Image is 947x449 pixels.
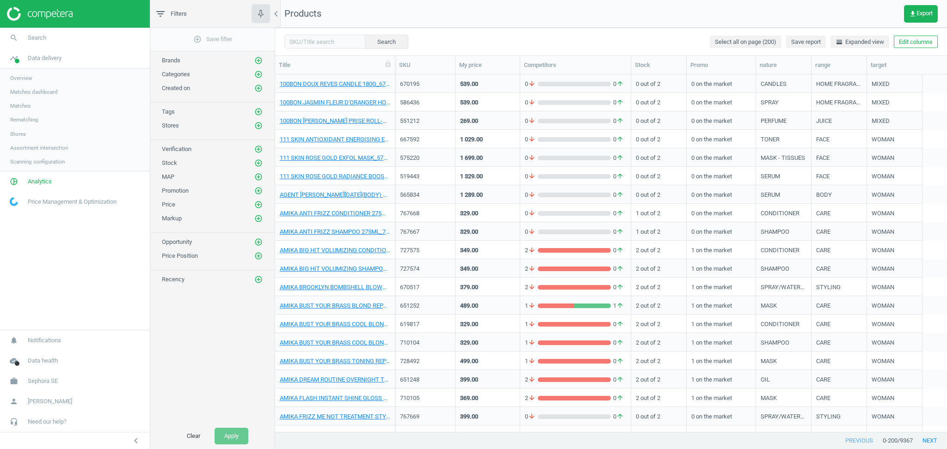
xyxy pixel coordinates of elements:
i: add_circle_outline [254,84,263,92]
div: HOME FRAGRANCE [816,80,862,91]
div: CARE [816,209,830,221]
div: CARE [816,320,830,332]
span: Data health [28,357,58,365]
i: add_circle_outline [254,187,263,195]
a: AMIKA BIG HIT VOLUMIZING CONDITIONER 275ML_727575-VOLUMIZING CONDITIONER 275ML [280,246,390,255]
i: arrow_downward [528,172,535,181]
div: CARE [816,265,830,276]
i: cloud_done [5,352,23,370]
span: Markup [162,215,182,222]
span: 0 [611,80,626,88]
span: Search [28,34,46,42]
i: arrow_upward [616,246,624,255]
div: Promo [690,61,752,69]
div: PERFUME [761,117,787,128]
span: Categories [162,71,190,78]
div: SHAMPOO [761,228,789,239]
div: 1 on the market [691,260,751,276]
div: WOMAN [872,302,894,313]
div: range [815,61,863,69]
span: [PERSON_NAME] [28,397,72,406]
button: horizontal_splitExpanded view [830,36,889,49]
span: Opportunity [162,238,192,245]
div: WOMAN [872,339,894,350]
button: chevron_left [124,435,148,447]
i: arrow_upward [616,302,624,310]
div: 667592 [400,135,450,144]
div: CONDITIONER [761,209,799,221]
i: arrow_downward [528,80,535,88]
div: CARE [816,357,830,369]
div: WOMAN [872,154,894,165]
i: arrow_downward [528,209,535,218]
div: 727575 [400,246,450,255]
div: 519443 [400,172,450,181]
i: arrow_upward [616,265,624,273]
span: 0 [525,117,538,125]
button: Search [365,35,408,49]
div: 329.00 [460,320,478,328]
div: 1 329.00 [460,172,483,181]
i: arrow_upward [616,191,624,199]
div: 539.00 [460,80,478,88]
div: 0 out of 2 [636,131,682,147]
button: add_circle_outline [254,84,263,93]
i: horizontal_split [836,38,843,46]
span: Stores [10,130,26,138]
i: arrow_upward [616,135,624,144]
button: Clear [177,428,210,444]
div: TONER [761,135,780,147]
i: arrow_downward [528,357,535,365]
div: CARE [816,339,830,350]
div: 727574 [400,265,450,273]
span: 0 [611,357,626,365]
div: 0 on the market [691,149,751,165]
span: Matches dashboard [10,88,58,96]
a: 111 SKIN ANTIOXIDANT ENERGISING ESSENCE 100ML_667592-ANTIOXIDANT ENERGISING ESSENCE 100ML [280,135,390,144]
div: 1 on the market [691,371,751,387]
i: arrow_downward [528,283,535,291]
a: AMIKA BROOKLYN BOMBSHELL BLOWOUT SPRAY 200ML_670517-BROOKLYN BOMBSHELL BLOWOUT SPRAY [280,283,390,291]
span: Verification [162,146,191,152]
div: 2 out of 2 [636,242,682,258]
div: CONDITIONER [761,246,799,258]
span: Recency [162,276,184,283]
div: Stock [635,61,683,69]
a: AMIKA ANTI FRIZZ CONDITIONER 275ML_767668-FORGET FRIZZ [280,209,390,218]
a: AMIKA FLASH INSTANT SHINE GLOSS MASK 200ML_710105-FLASH INSTANT SHINE GLOSS MASK 200ML [280,394,390,402]
span: Price Management & Optimization [28,198,117,206]
div: SPRAY/WATER/FLUID [761,283,806,295]
div: 0 on the market [691,75,751,91]
img: wGWNvw8QSZomAAAAABJRU5ErkJggg== [10,197,18,206]
i: arrow_downward [528,154,535,162]
div: 551212 [400,117,450,125]
i: add_circle_outline [254,70,263,79]
span: Filters [171,10,187,18]
div: 619817 [400,320,450,328]
span: Expanded view [836,38,884,46]
i: person [5,393,23,410]
button: add_circle_outline [254,56,263,65]
div: 0 out of 2 [636,75,682,91]
i: notifications [5,332,23,349]
span: Need our help? [28,418,67,426]
i: arrow_upward [616,80,624,88]
span: Select all on page (200) [715,38,776,46]
div: 767668 [400,209,450,218]
div: 651252 [400,302,450,310]
i: arrow_downward [528,339,535,347]
span: 0 [611,228,626,236]
div: 539.00 [460,98,478,107]
button: add_circle_outline [254,275,263,284]
div: WOMAN [872,209,894,221]
i: filter_list [155,8,166,19]
a: AMIKA BUST YOUR BRASS TONING REPAIR MASK 250ML_728492-BUST YOUR BRASS TONING REPAIR MASK250ML [280,357,390,365]
span: 0 [525,98,538,107]
span: Assortment intersection [10,144,68,152]
div: 1 029.00 [460,135,483,144]
div: 489.00 [460,302,478,310]
div: CARE [816,246,830,258]
button: add_circle_outline [254,200,263,209]
div: 329.00 [460,209,478,218]
span: Created on [162,85,190,91]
